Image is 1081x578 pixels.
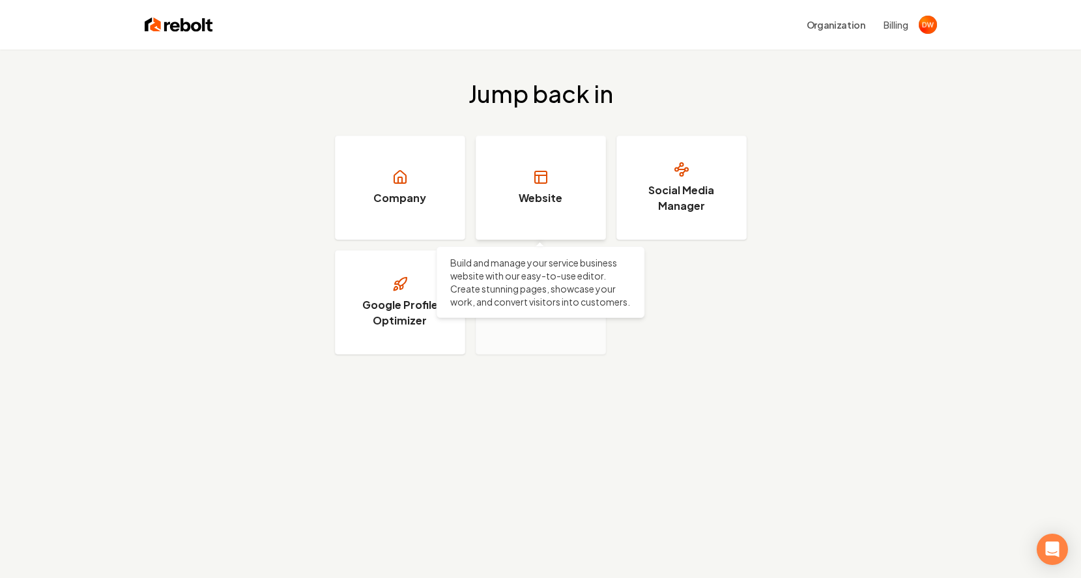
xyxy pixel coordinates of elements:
[468,81,613,107] h2: Jump back in
[799,13,873,36] button: Organization
[373,190,426,206] h3: Company
[351,297,449,328] h3: Google Profile Optimizer
[450,256,631,308] p: Build and manage your service business website with our easy-to-use editor. Create stunning pages...
[145,16,213,34] img: Rebolt Logo
[884,18,908,31] button: Billing
[476,136,606,240] a: Website
[919,16,937,34] button: Open user button
[633,182,730,214] h3: Social Media Manager
[1037,534,1068,565] div: Open Intercom Messenger
[616,136,747,240] a: Social Media Manager
[519,190,562,206] h3: Website
[919,16,937,34] img: Dan williams
[335,250,465,354] a: Google Profile Optimizer
[335,136,465,240] a: Company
